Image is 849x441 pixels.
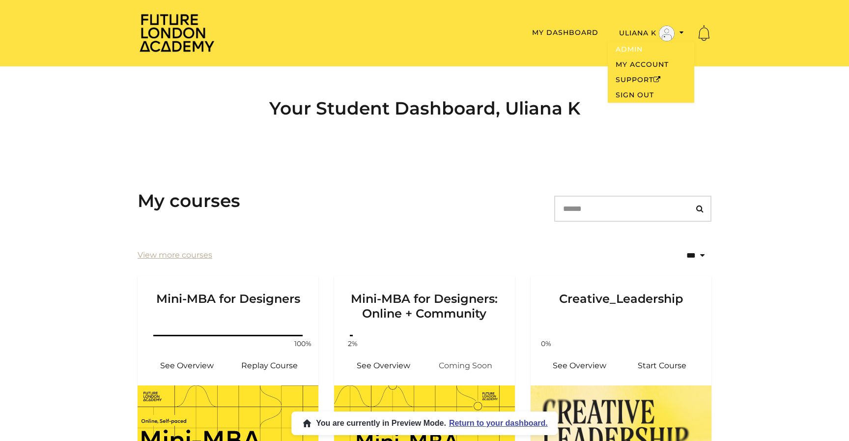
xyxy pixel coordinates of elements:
[291,412,558,435] button: You are currently in Preview Mode.Return to your dashboard.
[621,354,704,378] a: Creative_Leadership: Resume Course
[424,354,507,378] span: Coming Soon
[616,25,687,42] button: Toggle menu
[342,354,424,378] a: Mini-MBA for Designers: Online + Community: See Overview
[608,88,694,103] a: Sign Out
[653,76,661,83] i: Open in a new window
[346,276,503,321] h3: Mini-MBA for Designers: Online + Community
[149,276,307,321] h3: Mini-MBA for Designers
[542,276,700,321] h3: Creative_Leadership
[138,249,212,261] a: View more courses
[608,57,694,72] a: My Account
[138,98,711,119] h2: Your Student Dashboard, Uliana K
[145,354,228,378] a: Mini-MBA for Designers: See Overview
[228,354,311,378] a: Mini-MBA for Designers: Resume Course
[449,419,548,428] span: Return to your dashboard.
[531,276,711,333] a: Creative_Leadership
[138,276,318,333] a: Mini-MBA for Designers
[138,190,240,211] h3: My courses
[532,28,598,37] a: My Dashboard
[608,42,694,57] a: Admin
[535,339,558,349] span: 0%
[341,339,365,349] span: 2%
[138,13,216,53] img: Home Page
[644,243,711,268] select: status
[291,339,314,349] span: 100%
[538,354,621,378] a: Creative_Leadership: See Overview
[608,72,694,88] a: SupportOpen in a new window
